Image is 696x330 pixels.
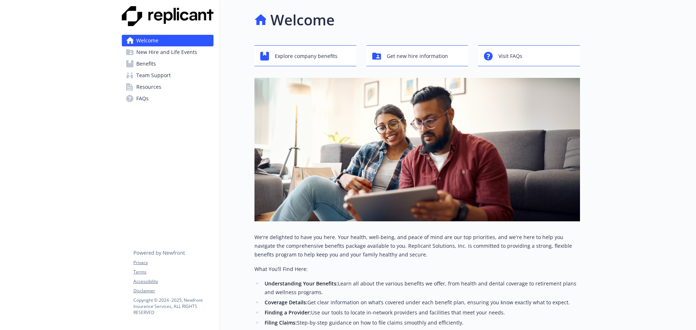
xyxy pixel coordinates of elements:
[133,269,213,275] a: Terms
[136,58,156,70] span: Benefits
[136,35,158,46] span: Welcome
[122,58,214,70] a: Benefits
[262,298,580,307] li: Get clear information on what’s covered under each benefit plan, ensuring you know exactly what t...
[254,233,580,259] p: We're delighted to have you here. Your health, well-being, and peace of mind are our top prioriti...
[265,280,338,287] strong: Understanding Your Benefits:
[265,319,297,326] strong: Filing Claims:
[262,279,580,297] li: Learn all about the various benefits we offer, from health and dental coverage to retirement plan...
[498,49,522,63] span: Visit FAQs
[262,318,580,327] li: Step-by-step guidance on how to file claims smoothly and efficiently.
[270,9,335,31] h1: Welcome
[265,299,307,306] strong: Coverage Details:
[366,45,468,66] button: Get new hire information
[133,259,213,266] a: Privacy
[133,297,213,316] p: Copyright © 2024 - 2025 , Newfront Insurance Services, ALL RIGHTS RESERVED
[122,70,214,81] a: Team Support
[136,46,197,58] span: New Hire and Life Events
[133,288,213,294] a: Disclaimer
[265,309,311,316] strong: Finding a Provider:
[387,49,448,63] span: Get new hire information
[136,93,149,104] span: FAQs
[254,78,580,221] img: overview page banner
[254,265,580,273] p: What You’ll Find Here:
[478,45,580,66] button: Visit FAQs
[122,46,214,58] a: New Hire and Life Events
[275,49,337,63] span: Explore company benefits
[122,81,214,93] a: Resources
[262,308,580,317] li: Use our tools to locate in-network providers and facilities that meet your needs.
[254,45,356,66] button: Explore company benefits
[136,70,171,81] span: Team Support
[122,35,214,46] a: Welcome
[136,81,161,93] span: Resources
[133,278,213,285] a: Accessibility
[122,93,214,104] a: FAQs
